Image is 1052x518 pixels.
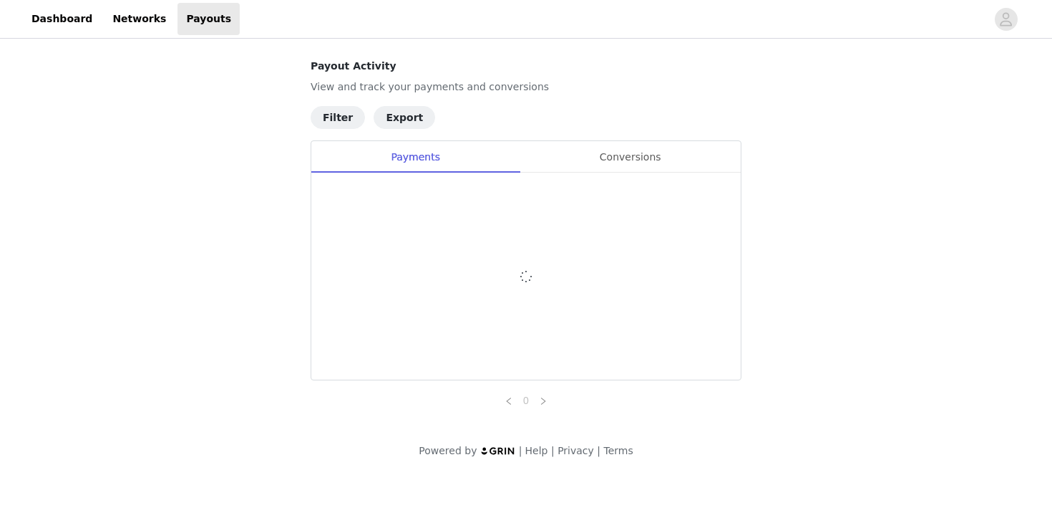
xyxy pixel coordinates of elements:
img: logo [480,446,516,456]
span: Powered by [419,445,477,456]
div: Payments [311,141,520,173]
button: Export [374,106,435,129]
span: | [519,445,522,456]
div: Conversions [520,141,741,173]
i: icon: right [539,397,547,406]
a: Terms [603,445,633,456]
a: 0 [518,393,534,408]
p: View and track your payments and conversions [311,80,741,95]
li: Previous Page [500,392,517,409]
li: Next Page [535,392,552,409]
a: Payouts [177,3,240,35]
a: Privacy [557,445,594,456]
div: avatar [999,8,1013,31]
a: Help [525,445,548,456]
a: Dashboard [23,3,101,35]
span: | [597,445,600,456]
button: Filter [311,106,365,129]
a: Networks [104,3,175,35]
i: icon: left [505,397,513,406]
h4: Payout Activity [311,59,741,74]
span: | [551,445,555,456]
li: 0 [517,392,535,409]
